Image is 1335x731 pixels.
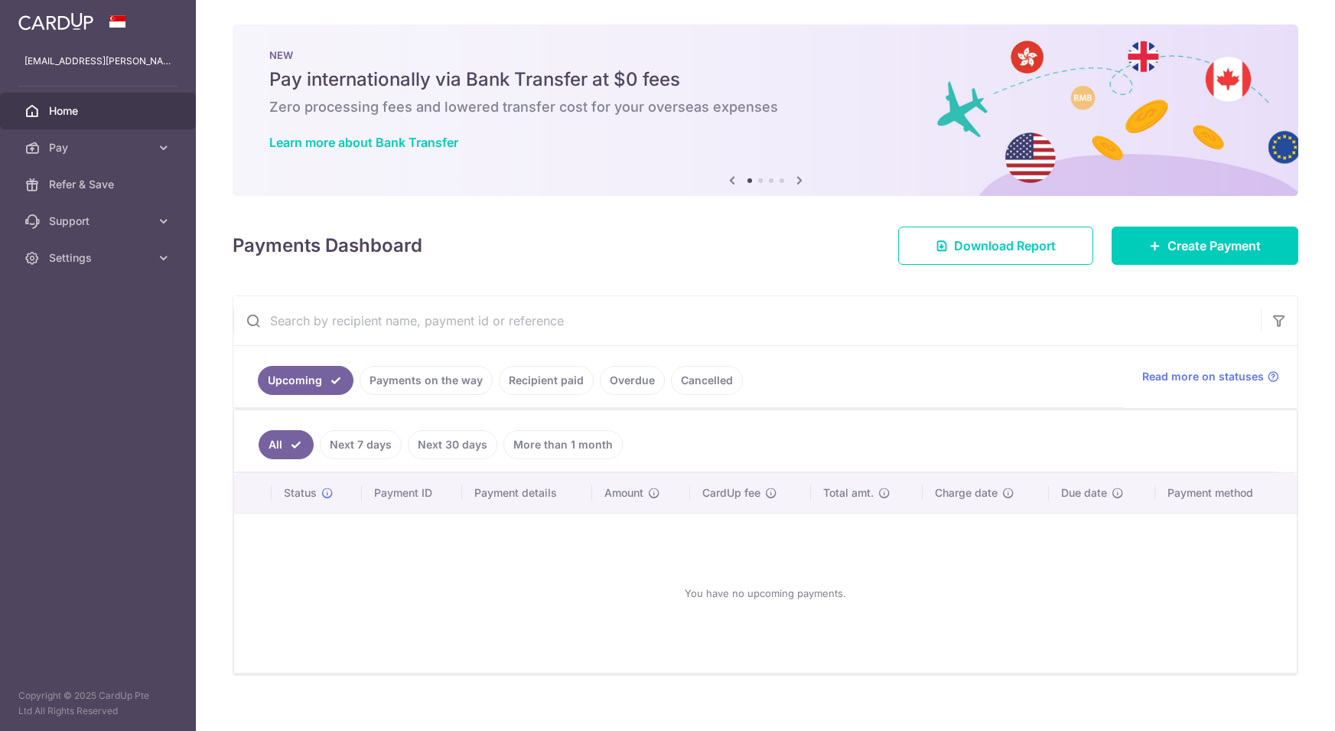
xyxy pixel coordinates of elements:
[24,54,171,69] p: [EMAIL_ADDRESS][PERSON_NAME][DOMAIN_NAME]
[600,366,665,395] a: Overdue
[320,430,402,459] a: Next 7 days
[233,24,1298,196] img: Bank transfer banner
[18,12,93,31] img: CardUp
[269,67,1262,92] h5: Pay internationally via Bank Transfer at $0 fees
[1155,473,1297,513] th: Payment method
[604,485,643,501] span: Amount
[954,237,1056,255] span: Download Report
[49,214,150,229] span: Support
[1236,685,1320,723] iframe: Opens a widget where you can find more information
[259,430,314,459] a: All
[898,227,1093,265] a: Download Report
[258,366,353,395] a: Upcoming
[462,473,592,513] th: Payment details
[823,485,874,501] span: Total amt.
[702,485,760,501] span: CardUp fee
[360,366,493,395] a: Payments on the way
[1142,369,1279,384] a: Read more on statuses
[362,473,462,513] th: Payment ID
[408,430,497,459] a: Next 30 days
[233,232,422,259] h4: Payments Dashboard
[233,296,1261,345] input: Search by recipient name, payment id or reference
[49,250,150,266] span: Settings
[49,103,150,119] span: Home
[284,485,317,501] span: Status
[252,526,1278,661] div: You have no upcoming payments.
[269,98,1262,116] h6: Zero processing fees and lowered transfer cost for your overseas expenses
[49,177,150,192] span: Refer & Save
[1167,237,1261,255] span: Create Payment
[269,135,458,150] a: Learn more about Bank Transfer
[935,485,998,501] span: Charge date
[49,140,150,155] span: Pay
[499,366,594,395] a: Recipient paid
[1061,485,1107,501] span: Due date
[1142,369,1264,384] span: Read more on statuses
[503,430,623,459] a: More than 1 month
[1112,227,1298,265] a: Create Payment
[671,366,743,395] a: Cancelled
[269,49,1262,61] p: NEW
